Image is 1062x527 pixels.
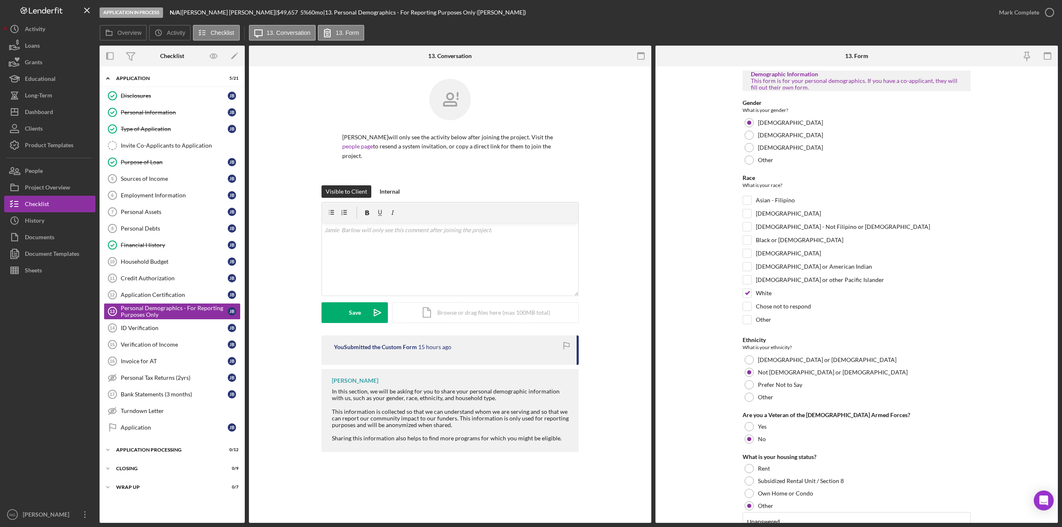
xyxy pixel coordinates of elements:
div: Invoice for AT [121,358,228,364]
div: This form is for your personal demographics. If you have a co-applicant, they will fill out their... [751,78,962,91]
a: People [4,163,95,179]
tspan: 13 [110,309,114,314]
div: Open Intercom Messenger [1034,491,1054,510]
div: Type of Application [121,126,228,132]
a: Invite Co-Applicants to Application [104,137,241,154]
label: Black or [DEMOGRAPHIC_DATA] [756,236,843,244]
label: Prefer Not to Say [758,381,802,388]
div: Personal Information [121,109,228,116]
div: J B [228,208,236,216]
button: History [4,212,95,229]
div: History [25,212,44,231]
div: Employment Information [121,192,228,199]
button: Visible to Client [322,185,371,198]
div: Personal Assets [121,209,228,215]
button: Educational [4,70,95,87]
div: J B [228,340,236,349]
div: 0 / 9 [224,466,239,471]
label: Other [758,394,773,401]
div: Application [116,76,218,81]
p: [PERSON_NAME] will only see the activity below after joining the project. Visit the to resend a s... [342,133,558,160]
button: Internal [375,185,404,198]
div: Loans [25,37,40,56]
a: Document Templates [4,245,95,262]
label: Other [758,157,773,163]
div: Product Templates [25,137,73,155]
div: Sources of Income [121,175,228,182]
div: J B [228,374,236,382]
button: Mark Complete [991,4,1058,21]
div: Sheets [25,262,42,281]
div: J B [228,307,236,316]
div: Closing [116,466,218,471]
a: Purpose of LoanJB [104,154,241,170]
label: White [756,289,772,297]
tspan: 11 [110,276,114,281]
a: Turndown Letter [104,403,241,419]
tspan: 14 [110,325,115,330]
label: Asian - Filipino [756,196,795,204]
label: [DEMOGRAPHIC_DATA] [758,144,823,151]
div: 5 % [300,9,308,16]
label: Subsidized Rental Unit / Section 8 [758,478,844,484]
div: Clients [25,120,43,139]
div: Visible to Client [326,185,367,198]
div: Credit Authorization [121,275,228,282]
div: Ethnicity [743,337,971,343]
div: Long-Term [25,87,52,106]
label: [DEMOGRAPHIC_DATA] [756,249,821,257]
div: Turndown Letter [121,408,240,414]
div: J B [228,324,236,332]
a: Personal Tax Returns (2yrs)JB [104,369,241,386]
button: Loans [4,37,95,54]
div: Disclosures [121,92,228,99]
div: You Submitted the Custom Form [334,344,417,350]
label: [DEMOGRAPHIC_DATA] - Not Filipino or [DEMOGRAPHIC_DATA] [756,223,930,231]
b: N/A [170,9,180,16]
div: [PERSON_NAME] [21,506,75,525]
a: 7Personal AssetsJB [104,204,241,220]
div: J B [228,125,236,133]
a: 10Household BudgetJB [104,253,241,270]
label: [DEMOGRAPHIC_DATA] or American Indian [756,262,872,271]
span: $49,657 [277,9,298,16]
a: Type of ApplicationJB [104,121,241,137]
div: J B [228,274,236,282]
button: Save [322,302,388,323]
div: Application Processing [116,447,218,452]
div: Personal Tax Returns (2yrs) [121,374,228,381]
label: 13. Conversation [267,29,311,36]
button: Activity [149,25,190,41]
tspan: 10 [110,259,114,264]
a: 6Employment InformationJB [104,187,241,204]
div: Verification of Income [121,341,228,348]
div: [PERSON_NAME] [PERSON_NAME] | [182,9,277,16]
div: Application [121,424,228,431]
div: J B [228,357,236,365]
div: Grants [25,54,42,73]
div: Mark Complete [999,4,1039,21]
label: Rent [758,465,770,472]
tspan: 6 [111,193,114,198]
tspan: 15 [110,342,114,347]
div: Wrap up [116,485,218,490]
a: DisclosuresJB [104,87,241,104]
tspan: 16 [110,359,114,364]
button: Sheets [4,262,95,279]
button: Grants [4,54,95,70]
button: 13. Form [318,25,364,41]
a: 14ID VerificationJB [104,320,241,336]
div: Financial History [121,242,228,248]
a: 15Verification of IncomeJB [104,336,241,353]
div: Educational [25,70,56,89]
a: Activity [4,21,95,37]
button: NG[PERSON_NAME] [4,506,95,523]
label: [DEMOGRAPHIC_DATA] [756,209,821,218]
label: [DEMOGRAPHIC_DATA] or other Pacific Islander [756,276,884,284]
label: Chose not to respond [756,302,811,311]
label: Yes [758,423,767,430]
